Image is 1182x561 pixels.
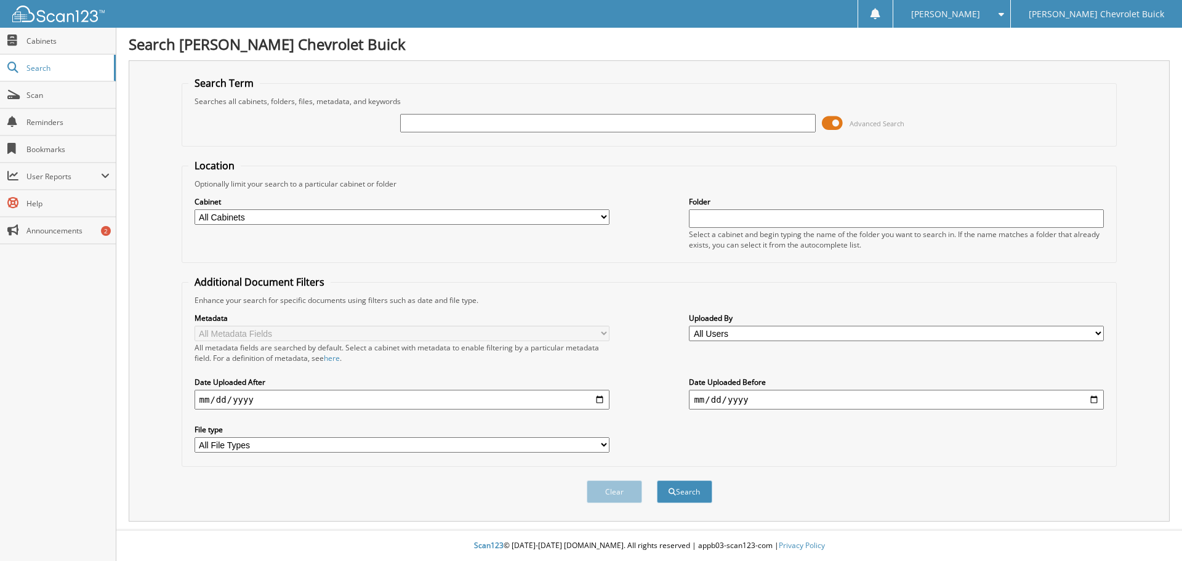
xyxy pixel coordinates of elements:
div: All metadata fields are searched by default. Select a cabinet with metadata to enable filtering b... [195,342,609,363]
div: 2 [101,226,111,236]
span: Reminders [26,117,110,127]
span: Bookmarks [26,144,110,155]
input: start [195,390,609,410]
button: Clear [587,480,642,503]
legend: Search Term [188,76,260,90]
label: Date Uploaded After [195,377,609,387]
label: File type [195,424,609,435]
div: Select a cabinet and begin typing the name of the folder you want to search in. If the name match... [689,229,1104,250]
label: Cabinet [195,196,609,207]
a: here [324,353,340,363]
span: [PERSON_NAME] [911,10,980,18]
label: Date Uploaded Before [689,377,1104,387]
button: Search [657,480,712,503]
label: Folder [689,196,1104,207]
div: © [DATE]-[DATE] [DOMAIN_NAME]. All rights reserved | appb03-scan123-com | [116,531,1182,561]
div: Searches all cabinets, folders, files, metadata, and keywords [188,96,1111,107]
span: User Reports [26,171,101,182]
div: Enhance your search for specific documents using filters such as date and file type. [188,295,1111,305]
legend: Location [188,159,241,172]
span: Search [26,63,108,73]
input: end [689,390,1104,410]
span: [PERSON_NAME] Chevrolet Buick [1029,10,1164,18]
label: Metadata [195,313,609,323]
img: scan123-logo-white.svg [12,6,105,22]
span: Scan [26,90,110,100]
span: Cabinets [26,36,110,46]
span: Advanced Search [850,119,904,128]
span: Scan123 [474,540,504,551]
span: Announcements [26,225,110,236]
span: Help [26,198,110,209]
div: Optionally limit your search to a particular cabinet or folder [188,179,1111,189]
h1: Search [PERSON_NAME] Chevrolet Buick [129,34,1170,54]
label: Uploaded By [689,313,1104,323]
legend: Additional Document Filters [188,275,331,289]
a: Privacy Policy [779,540,825,551]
